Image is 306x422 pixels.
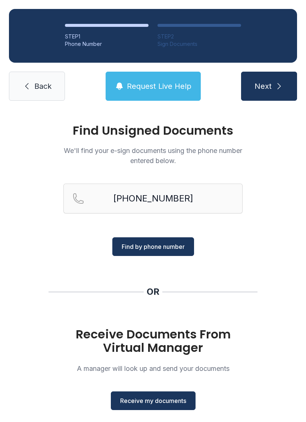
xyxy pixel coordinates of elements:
[157,40,241,48] div: Sign Documents
[147,286,159,298] div: OR
[34,81,51,91] span: Back
[63,125,243,137] h1: Find Unsigned Documents
[63,184,243,213] input: Reservation phone number
[127,81,191,91] span: Request Live Help
[157,33,241,40] div: STEP 2
[63,328,243,354] h1: Receive Documents From Virtual Manager
[65,40,149,48] div: Phone Number
[255,81,272,91] span: Next
[120,396,186,405] span: Receive my documents
[63,146,243,166] p: We'll find your e-sign documents using the phone number entered below.
[63,363,243,373] p: A manager will look up and send your documents
[65,33,149,40] div: STEP 1
[122,242,185,251] span: Find by phone number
